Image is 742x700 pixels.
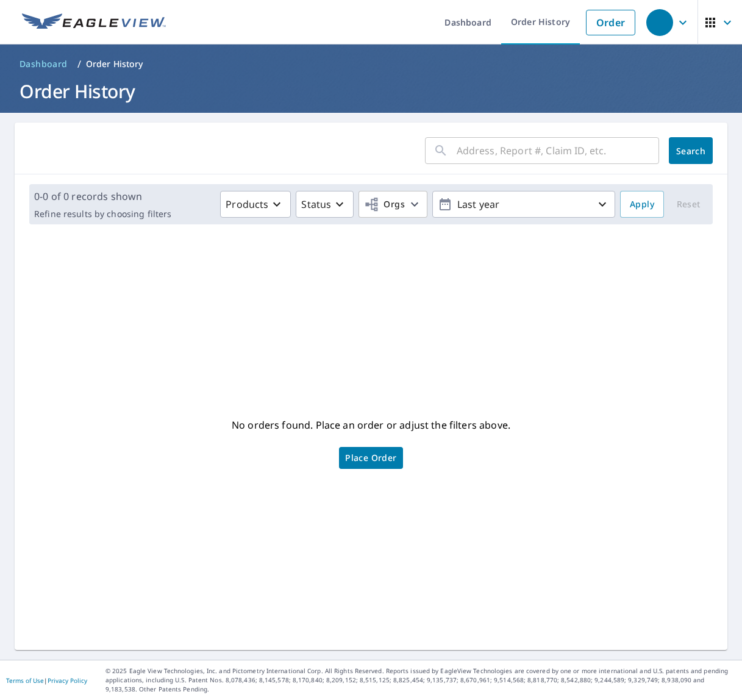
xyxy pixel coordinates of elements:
[77,57,81,71] li: /
[669,137,713,164] button: Search
[6,676,44,685] a: Terms of Use
[301,197,331,212] p: Status
[296,191,354,218] button: Status
[630,197,654,212] span: Apply
[86,58,143,70] p: Order History
[432,191,615,218] button: Last year
[586,10,635,35] a: Order
[105,666,736,694] p: © 2025 Eagle View Technologies, Inc. and Pictometry International Corp. All Rights Reserved. Repo...
[226,197,268,212] p: Products
[220,191,291,218] button: Products
[34,209,171,220] p: Refine results by choosing filters
[20,58,68,70] span: Dashboard
[22,13,166,32] img: EV Logo
[679,145,703,157] span: Search
[6,677,87,684] p: |
[15,54,727,74] nav: breadcrumb
[620,191,664,218] button: Apply
[48,676,87,685] a: Privacy Policy
[15,54,73,74] a: Dashboard
[345,455,396,461] span: Place Order
[452,194,595,215] p: Last year
[359,191,427,218] button: Orgs
[232,415,510,435] p: No orders found. Place an order or adjust the filters above.
[15,79,727,104] h1: Order History
[339,447,402,469] a: Place Order
[364,197,405,212] span: Orgs
[34,189,171,204] p: 0-0 of 0 records shown
[457,134,659,168] input: Address, Report #, Claim ID, etc.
